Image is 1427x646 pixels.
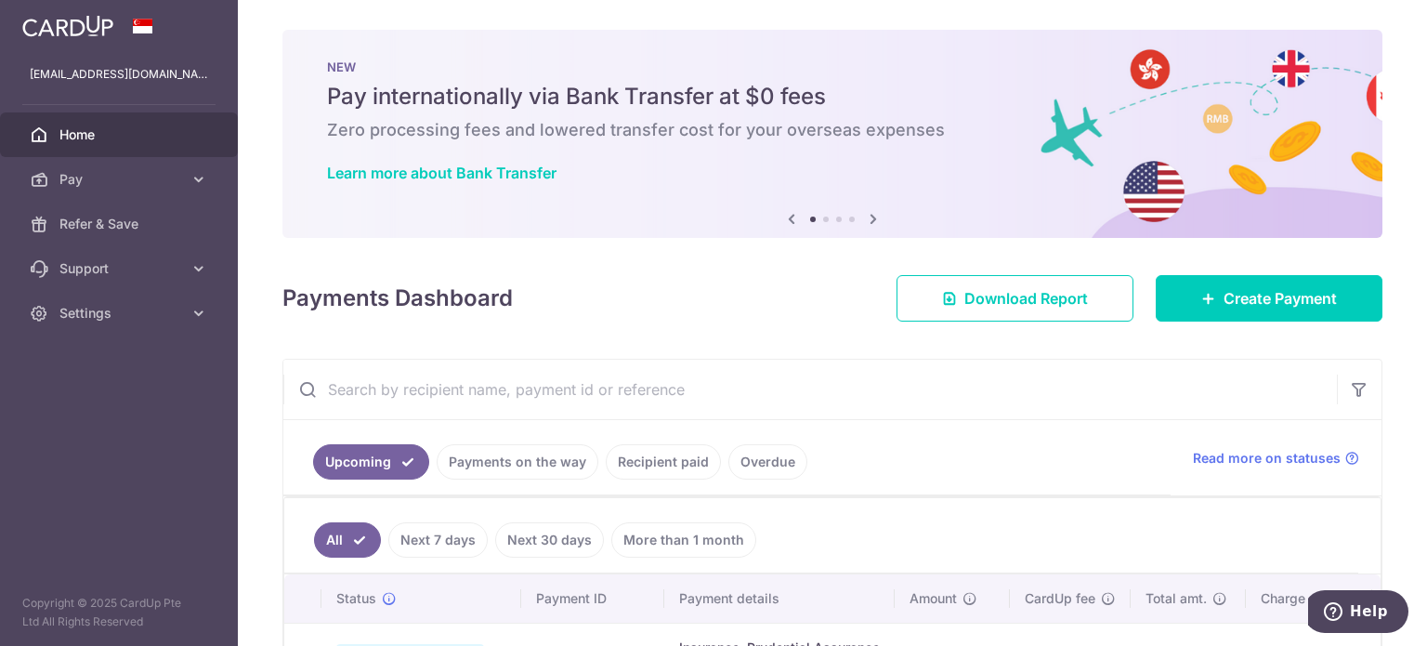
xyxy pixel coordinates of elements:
span: Amount [910,589,957,608]
a: Overdue [728,444,807,480]
span: Charge date [1261,589,1337,608]
span: Status [336,589,376,608]
h5: Pay internationally via Bank Transfer at $0 fees [327,82,1338,112]
a: Payments on the way [437,444,598,480]
a: All [314,522,381,558]
a: Next 30 days [495,522,604,558]
span: Download Report [964,287,1088,310]
img: Bank transfer banner [282,30,1382,238]
iframe: Opens a widget where you can find more information [1308,590,1408,637]
h4: Payments Dashboard [282,282,513,315]
span: Refer & Save [59,215,182,233]
p: [EMAIL_ADDRESS][DOMAIN_NAME] [30,65,208,84]
span: CardUp fee [1025,589,1095,608]
span: Read more on statuses [1193,449,1341,468]
a: More than 1 month [611,522,756,558]
span: Create Payment [1224,287,1337,310]
p: NEW [327,59,1338,74]
span: Support [59,259,182,278]
img: CardUp [22,15,113,37]
a: Create Payment [1156,275,1382,322]
a: Next 7 days [388,522,488,558]
a: Read more on statuses [1193,449,1359,468]
th: Payment details [664,574,895,623]
span: Home [59,125,182,144]
a: Recipient paid [606,444,721,480]
input: Search by recipient name, payment id or reference [283,360,1337,419]
span: Settings [59,304,182,323]
a: Learn more about Bank Transfer [327,164,556,182]
span: Pay [59,170,182,189]
th: Payment ID [521,574,664,623]
a: Upcoming [313,444,429,480]
a: Download Report [897,275,1133,322]
span: Total amt. [1146,589,1207,608]
h6: Zero processing fees and lowered transfer cost for your overseas expenses [327,119,1338,141]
